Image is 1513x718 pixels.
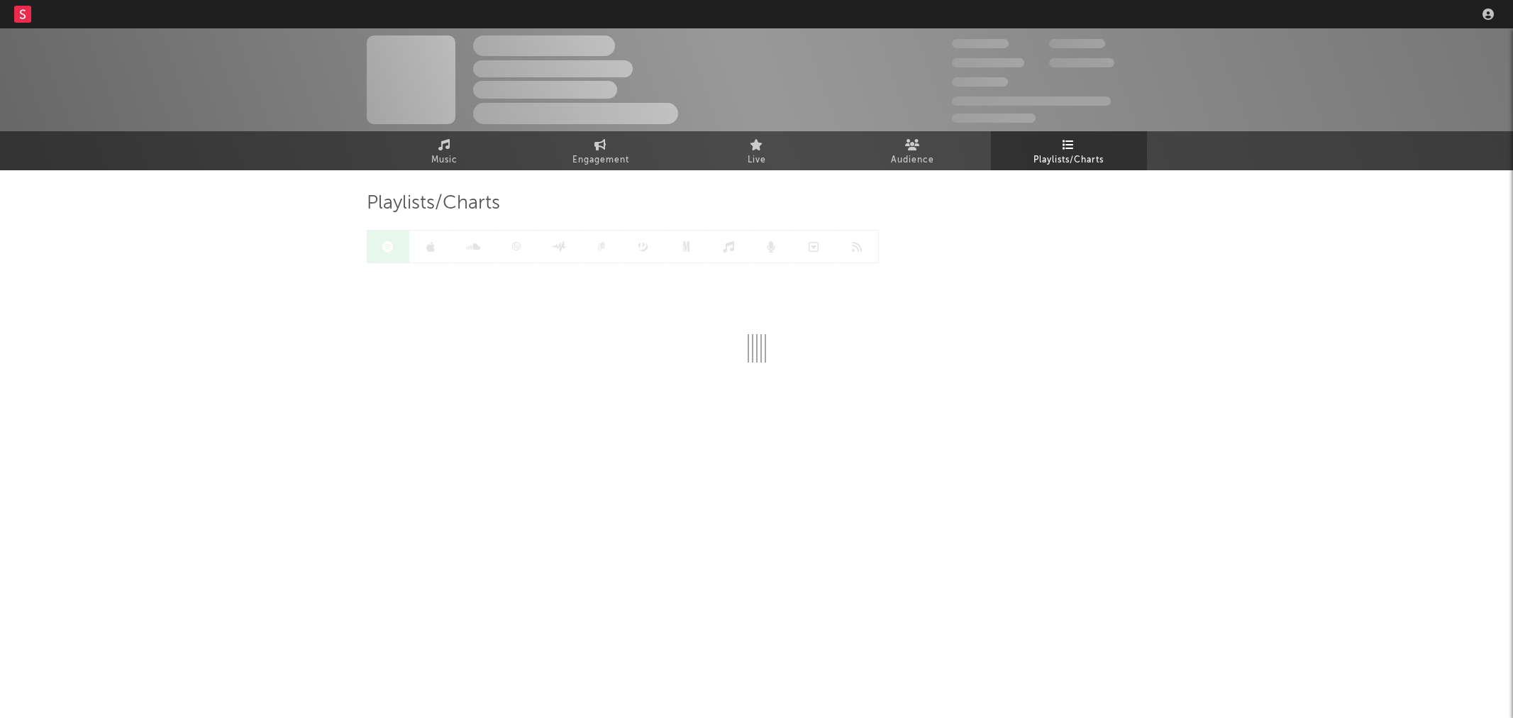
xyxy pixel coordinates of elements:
span: Jump Score: 85.0 [952,114,1036,123]
span: 100.000 [952,77,1008,87]
span: 1.000.000 [1049,58,1114,67]
span: Music [431,152,458,169]
span: 100.000 [1049,39,1105,48]
span: Engagement [572,152,629,169]
span: Playlists/Charts [367,195,500,212]
a: Playlists/Charts [991,131,1147,170]
a: Engagement [523,131,679,170]
a: Audience [835,131,991,170]
span: 50.000.000 [952,58,1024,67]
a: Music [367,131,523,170]
span: 300.000 [952,39,1009,48]
span: 50.000.000 Monthly Listeners [952,96,1111,106]
span: Playlists/Charts [1033,152,1104,169]
span: Audience [891,152,934,169]
a: Live [679,131,835,170]
span: Live [748,152,766,169]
